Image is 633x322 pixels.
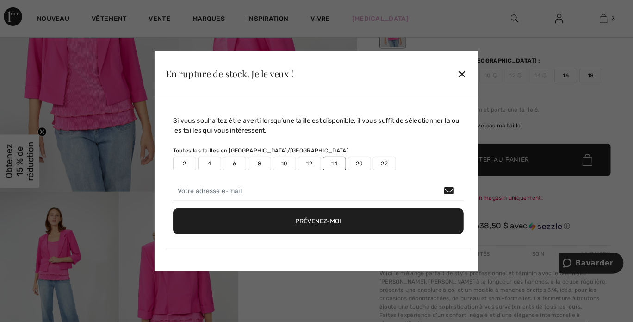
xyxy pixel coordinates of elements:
button: Prévenez-moi [173,208,464,234]
label: 22 [373,157,396,170]
label: 12 [298,157,321,170]
label: 4 [198,157,221,170]
label: 10 [273,157,296,170]
label: 20 [348,157,371,170]
label: 6 [223,157,246,170]
input: Votre adresse e-mail [173,182,464,201]
label: 8 [248,157,271,170]
label: 2 [173,157,196,170]
div: Toutes les tailles en [GEOGRAPHIC_DATA]/[GEOGRAPHIC_DATA] [173,146,464,155]
span: Bavarder [17,6,55,15]
label: 14 [323,157,346,170]
div: Si vous souhaitez être averti lorsqu’une taille est disponible, il vous suffit de sélectionner la... [173,116,464,135]
div: En rupture de stock. Je le veux ! [166,69,293,78]
div: ✕ [458,64,467,83]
